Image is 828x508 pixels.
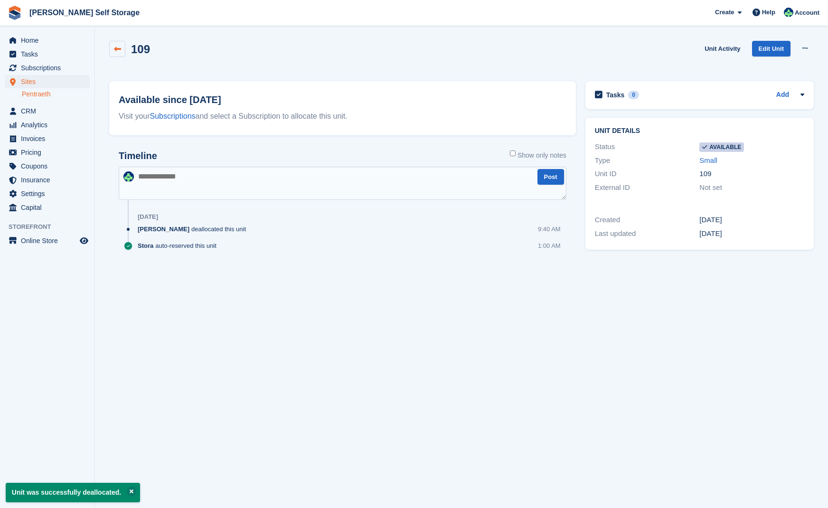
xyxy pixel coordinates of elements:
[21,61,78,75] span: Subscriptions
[510,151,516,156] input: Show only notes
[776,90,789,101] a: Add
[510,151,566,160] label: Show only notes
[5,201,90,214] a: menu
[715,8,734,17] span: Create
[123,171,134,182] img: Dafydd Pritchard
[21,201,78,214] span: Capital
[21,187,78,200] span: Settings
[119,93,566,107] h2: Available since [DATE]
[699,228,804,239] div: [DATE]
[21,34,78,47] span: Home
[537,169,564,185] button: Post
[595,155,700,166] div: Type
[131,43,150,56] h2: 109
[138,241,221,250] div: auto-reserved this unit
[5,75,90,88] a: menu
[22,90,90,99] a: Pentraeth
[595,127,804,135] h2: Unit details
[119,111,566,122] div: Visit your and select a Subscription to allocate this unit.
[138,241,153,250] span: Stora
[5,160,90,173] a: menu
[5,146,90,159] a: menu
[21,173,78,187] span: Insurance
[595,182,700,193] div: External ID
[150,112,196,120] a: Subscriptions
[26,5,143,20] a: [PERSON_NAME] Self Storage
[8,6,22,20] img: stora-icon-8386f47178a22dfd0bd8f6a31ec36ba5ce8667c1dd55bd0f319d3a0aa187defe.svg
[5,173,90,187] a: menu
[699,156,717,164] a: Small
[628,91,639,99] div: 0
[699,215,804,226] div: [DATE]
[5,234,90,247] a: menu
[5,187,90,200] a: menu
[21,132,78,145] span: Invoices
[21,104,78,118] span: CRM
[595,228,700,239] div: Last updated
[5,61,90,75] a: menu
[752,41,790,56] a: Edit Unit
[9,222,94,232] span: Storefront
[538,241,561,250] div: 1:00 AM
[606,91,625,99] h2: Tasks
[538,225,561,234] div: 9:40 AM
[21,118,78,132] span: Analytics
[5,104,90,118] a: menu
[5,118,90,132] a: menu
[595,169,700,179] div: Unit ID
[762,8,775,17] span: Help
[5,34,90,47] a: menu
[138,225,251,234] div: deallocated this unit
[5,132,90,145] a: menu
[701,41,744,56] a: Unit Activity
[21,160,78,173] span: Coupons
[699,169,804,179] div: 109
[595,141,700,152] div: Status
[138,213,158,221] div: [DATE]
[138,225,189,234] span: [PERSON_NAME]
[699,142,744,152] span: Available
[6,483,140,502] p: Unit was successfully deallocated.
[21,75,78,88] span: Sites
[795,8,819,18] span: Account
[699,182,804,193] div: Not set
[784,8,793,17] img: Dafydd Pritchard
[5,47,90,61] a: menu
[595,215,700,226] div: Created
[78,235,90,246] a: Preview store
[119,151,157,161] h2: Timeline
[21,47,78,61] span: Tasks
[21,146,78,159] span: Pricing
[21,234,78,247] span: Online Store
